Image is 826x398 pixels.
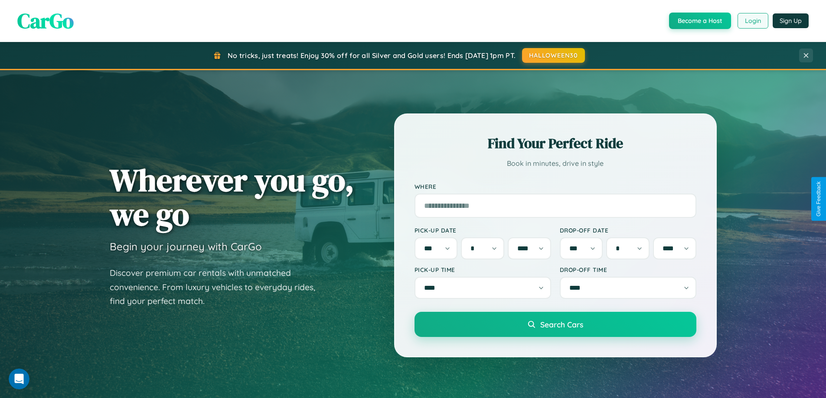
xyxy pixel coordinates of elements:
[738,13,768,29] button: Login
[415,183,696,190] label: Where
[110,163,354,231] h1: Wherever you go, we go
[816,181,822,217] div: Give Feedback
[669,13,731,29] button: Become a Host
[17,6,74,35] span: CarGo
[415,134,696,153] h2: Find Your Perfect Ride
[415,227,551,234] label: Pick-up Date
[540,320,583,329] span: Search Cars
[110,240,262,253] h3: Begin your journey with CarGo
[773,13,809,28] button: Sign Up
[9,369,29,389] iframe: Intercom live chat
[415,157,696,170] p: Book in minutes, drive in style
[560,266,696,273] label: Drop-off Time
[415,266,551,273] label: Pick-up Time
[110,266,326,308] p: Discover premium car rentals with unmatched convenience. From luxury vehicles to everyday rides, ...
[228,51,516,60] span: No tricks, just treats! Enjoy 30% off for all Silver and Gold users! Ends [DATE] 1pm PT.
[415,312,696,337] button: Search Cars
[522,48,585,63] button: HALLOWEEN30
[560,227,696,234] label: Drop-off Date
